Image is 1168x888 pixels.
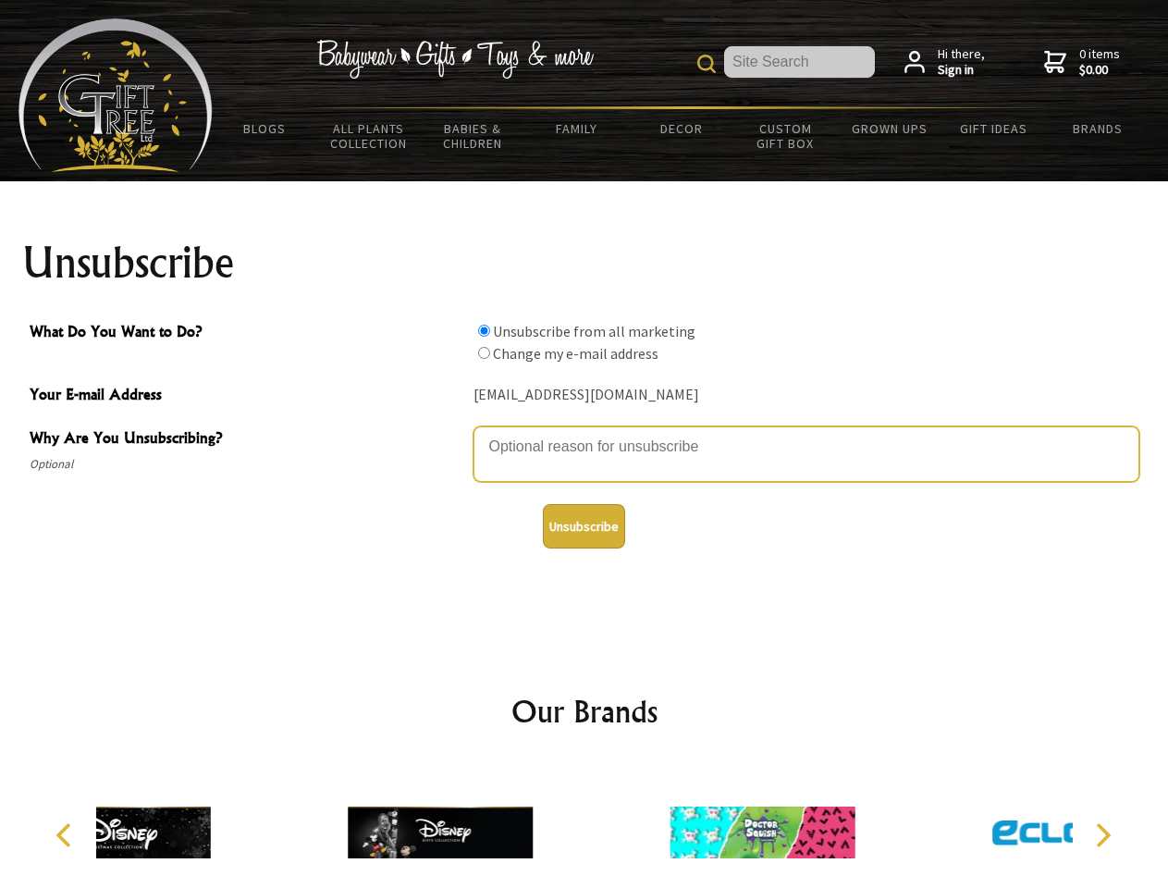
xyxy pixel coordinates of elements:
a: Babies & Children [421,109,525,163]
span: Your E-mail Address [30,383,464,410]
a: Hi there,Sign in [904,46,985,79]
a: Decor [629,109,733,148]
span: Why Are You Unsubscribing? [30,426,464,453]
a: 0 items$0.00 [1044,46,1120,79]
strong: $0.00 [1079,62,1120,79]
a: Custom Gift Box [733,109,838,163]
span: What Do You Want to Do? [30,320,464,347]
button: Next [1082,815,1123,856]
textarea: Why Are You Unsubscribing? [473,426,1139,482]
input: Site Search [724,46,875,78]
span: Optional [30,453,464,475]
a: Grown Ups [837,109,941,148]
h1: Unsubscribe [22,240,1147,285]
input: What Do You Want to Do? [478,347,490,359]
a: Family [525,109,630,148]
span: 0 items [1079,45,1120,79]
img: product search [697,55,716,73]
button: Previous [46,815,87,856]
div: [EMAIL_ADDRESS][DOMAIN_NAME] [473,381,1139,410]
a: BLOGS [213,109,317,148]
label: Change my e-mail address [493,344,658,363]
span: Hi there, [938,46,985,79]
button: Unsubscribe [543,504,625,549]
a: Brands [1046,109,1150,148]
img: Babyware - Gifts - Toys and more... [18,18,213,172]
img: Babywear - Gifts - Toys & more [316,40,594,79]
a: Gift Ideas [941,109,1046,148]
h2: Our Brands [37,689,1132,734]
label: Unsubscribe from all marketing [493,322,695,340]
a: All Plants Collection [317,109,422,163]
strong: Sign in [938,62,985,79]
input: What Do You Want to Do? [478,325,490,337]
